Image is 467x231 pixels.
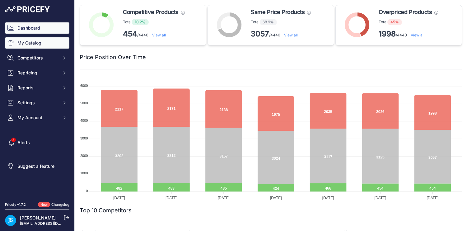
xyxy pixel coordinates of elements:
span: Repricing [17,70,58,76]
p: /4440 [379,29,438,39]
tspan: [DATE] [218,196,230,200]
a: [EMAIL_ADDRESS][DOMAIN_NAME] [20,221,85,226]
tspan: 4000 [80,119,88,122]
tspan: [DATE] [113,196,125,200]
a: Dashboard [5,22,69,34]
strong: 454 [123,29,137,38]
button: My Account [5,112,69,123]
button: Reports [5,82,69,93]
span: 45% [387,19,402,25]
span: Same Price Products [251,8,305,16]
tspan: 1000 [80,171,88,175]
span: Competitors [17,55,58,61]
tspan: 5000 [80,101,88,105]
a: View all [411,33,424,37]
p: /4440 [251,29,311,39]
tspan: 3000 [80,136,88,140]
tspan: 6000 [80,84,88,87]
h2: Price Position Over Time [80,53,146,62]
img: Pricefy Logo [5,6,50,12]
tspan: [DATE] [270,196,282,200]
a: View all [284,33,298,37]
span: New [38,202,50,207]
a: View all [152,33,166,37]
span: Overpriced Products [379,8,432,16]
span: Settings [17,100,58,106]
a: Alerts [5,137,69,148]
tspan: [DATE] [166,196,177,200]
button: Repricing [5,67,69,78]
a: My Catalog [5,37,69,49]
tspan: 0 [86,189,88,193]
tspan: [DATE] [375,196,386,200]
button: Competitors [5,52,69,64]
p: /4440 [123,29,185,39]
tspan: 2000 [80,154,88,158]
p: Total [123,19,185,25]
tspan: [DATE] [427,196,438,200]
strong: 3057 [251,29,269,38]
span: My Account [17,115,58,121]
h2: Top 10 Competitors [80,206,132,215]
p: Total [251,19,311,25]
strong: 1998 [379,29,396,38]
div: Pricefy v1.7.2 [5,202,26,207]
p: Total [379,19,438,25]
tspan: [DATE] [322,196,334,200]
span: 68.9% [259,19,277,25]
nav: Sidebar [5,22,69,195]
a: Suggest a feature [5,161,69,172]
a: [PERSON_NAME] [20,215,56,220]
span: Competitive Products [123,8,179,16]
span: 10.2% [132,19,149,25]
span: Reports [17,85,58,91]
a: Changelog [51,202,69,207]
button: Settings [5,97,69,108]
